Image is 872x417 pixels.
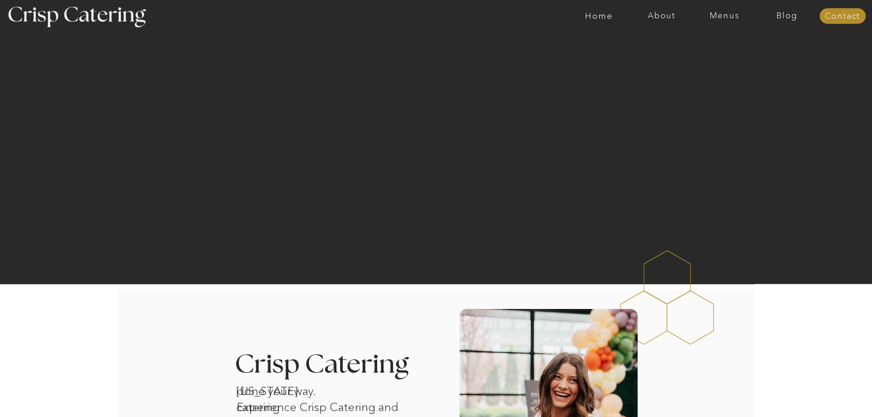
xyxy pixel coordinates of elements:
[756,11,818,21] a: Blog
[235,352,432,379] h3: Crisp Catering
[630,11,693,21] a: About
[780,371,872,417] iframe: podium webchat widget bubble
[819,12,866,21] a: Contact
[693,11,756,21] a: Menus
[236,383,331,395] h1: [US_STATE] catering
[568,11,630,21] a: Home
